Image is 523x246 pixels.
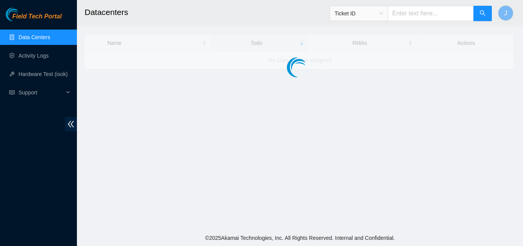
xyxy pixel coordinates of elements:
[498,5,513,21] button: J
[480,10,486,17] span: search
[18,34,50,40] a: Data Centers
[77,230,523,246] footer: © 2025 Akamai Technologies, Inc. All Rights Reserved. Internal and Confidential.
[18,53,49,59] a: Activity Logs
[65,117,77,131] span: double-left
[12,13,62,20] span: Field Tech Portal
[6,14,62,24] a: Akamai TechnologiesField Tech Portal
[6,8,39,21] img: Akamai Technologies
[9,90,15,95] span: read
[335,8,383,19] span: Ticket ID
[18,85,64,100] span: Support
[504,8,507,18] span: J
[388,6,474,21] input: Enter text here...
[473,6,492,21] button: search
[18,71,68,77] a: Hardware Test (isok)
